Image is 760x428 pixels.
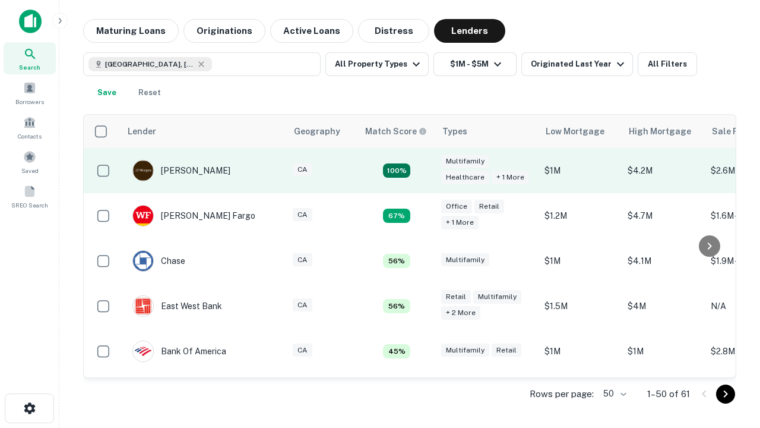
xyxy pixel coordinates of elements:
[383,344,410,358] div: Matching Properties: 4, hasApolloMatch: undefined
[622,329,705,374] td: $1M
[383,163,410,178] div: Matching Properties: 16, hasApolloMatch: undefined
[441,290,471,304] div: Retail
[433,52,517,76] button: $1M - $5M
[473,290,521,304] div: Multifamily
[133,206,153,226] img: picture
[132,295,222,317] div: East West Bank
[132,250,185,272] div: Chase
[18,131,42,141] span: Contacts
[365,125,425,138] h6: Match Score
[4,42,56,74] a: Search
[358,115,435,148] th: Capitalize uses an advanced AI algorithm to match your search with the best lender. The match sco...
[287,115,358,148] th: Geography
[132,160,230,181] div: [PERSON_NAME]
[539,374,622,419] td: $1.4M
[539,238,622,284] td: $1M
[622,148,705,193] td: $4.2M
[294,124,340,139] div: Geography
[358,19,429,43] button: Distress
[647,387,690,401] p: 1–50 of 61
[133,296,153,316] img: picture
[598,385,628,402] div: 50
[539,193,622,238] td: $1.2M
[531,57,628,71] div: Originated Last Year
[622,238,705,284] td: $4.1M
[133,251,153,271] img: picture
[441,306,480,320] div: + 2 more
[4,146,56,178] a: Saved
[716,385,735,404] button: Go to next page
[521,52,633,76] button: Originated Last Year
[183,19,265,43] button: Originations
[128,124,156,139] div: Lender
[4,77,56,109] a: Borrowers
[325,52,429,76] button: All Property Types
[83,52,321,76] button: [GEOGRAPHIC_DATA], [GEOGRAPHIC_DATA], [GEOGRAPHIC_DATA]
[492,171,529,184] div: + 1 more
[133,341,153,361] img: picture
[441,171,489,184] div: Healthcare
[293,253,312,267] div: CA
[11,200,48,210] span: SREO Search
[365,125,427,138] div: Capitalize uses an advanced AI algorithm to match your search with the best lender. The match sco...
[441,344,489,357] div: Multifamily
[539,148,622,193] td: $1M
[132,205,255,226] div: [PERSON_NAME] Fargo
[629,124,691,139] div: High Mortgage
[539,329,622,374] td: $1M
[622,374,705,419] td: $4.5M
[622,115,705,148] th: High Mortgage
[121,115,287,148] th: Lender
[293,208,312,222] div: CA
[88,81,126,105] button: Save your search to get updates of matches that match your search criteria.
[622,284,705,329] td: $4M
[546,124,604,139] div: Low Mortgage
[15,97,44,106] span: Borrowers
[132,341,226,362] div: Bank Of America
[539,284,622,329] td: $1.5M
[435,115,539,148] th: Types
[441,200,472,213] div: Office
[474,200,504,213] div: Retail
[293,298,312,312] div: CA
[4,180,56,212] a: SREO Search
[441,155,489,168] div: Multifamily
[492,344,521,357] div: Retail
[133,160,153,181] img: picture
[19,62,40,72] span: Search
[638,52,697,76] button: All Filters
[622,193,705,238] td: $4.7M
[21,166,39,175] span: Saved
[131,81,169,105] button: Reset
[4,111,56,143] a: Contacts
[383,299,410,313] div: Matching Properties: 5, hasApolloMatch: undefined
[270,19,353,43] button: Active Loans
[441,216,479,229] div: + 1 more
[530,387,594,401] p: Rows per page:
[442,124,467,139] div: Types
[539,115,622,148] th: Low Mortgage
[293,163,312,177] div: CA
[105,59,194,70] span: [GEOGRAPHIC_DATA], [GEOGRAPHIC_DATA], [GEOGRAPHIC_DATA]
[19,10,42,33] img: capitalize-icon.png
[83,19,179,43] button: Maturing Loans
[383,254,410,268] div: Matching Properties: 5, hasApolloMatch: undefined
[293,344,312,357] div: CA
[701,333,760,390] iframe: Chat Widget
[434,19,505,43] button: Lenders
[441,253,489,267] div: Multifamily
[383,209,410,223] div: Matching Properties: 6, hasApolloMatch: undefined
